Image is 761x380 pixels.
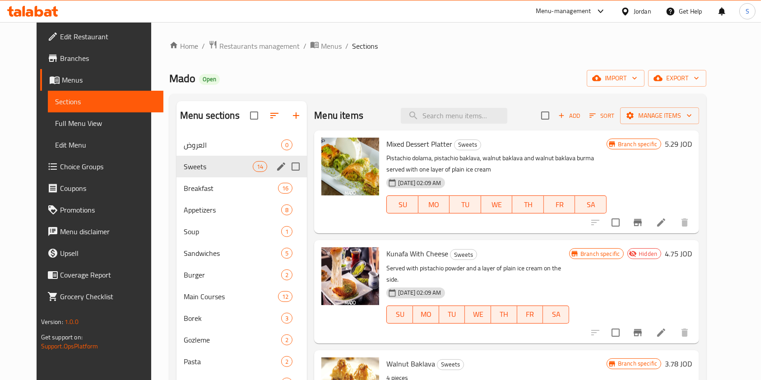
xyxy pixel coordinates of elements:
span: Sections [55,96,157,107]
span: Grocery Checklist [60,291,157,302]
button: import [587,70,645,87]
a: Promotions [40,199,164,221]
span: Menus [62,74,157,85]
span: SU [390,308,409,321]
li: / [345,41,348,51]
button: WE [481,195,513,213]
span: Manage items [627,110,692,121]
div: Sweets [454,139,481,150]
span: Kunafa With Cheese [386,247,448,260]
button: Add [555,109,584,123]
span: SA [579,198,603,211]
span: SU [390,198,414,211]
a: Branches [40,47,164,69]
span: Appetizers [184,204,281,215]
h2: Menu sections [180,109,240,122]
span: العروض [184,139,281,150]
a: Support.OpsPlatform [41,340,98,352]
span: MO [422,198,446,211]
span: Breakfast [184,183,278,194]
a: Grocery Checklist [40,286,164,307]
h6: 5.29 JOD [665,138,692,150]
button: TH [491,306,517,324]
span: Main Courses [184,291,278,302]
nav: breadcrumb [169,40,706,52]
div: Jordan [634,6,651,16]
span: 14 [253,162,267,171]
button: TU [450,195,481,213]
span: TH [495,308,514,321]
span: Branch specific [614,140,661,148]
a: Menus [310,40,342,52]
input: search [401,108,507,124]
a: Edit Menu [48,134,164,156]
div: Main Courses12 [176,286,307,307]
span: Add [557,111,581,121]
span: WE [469,308,487,321]
span: 2 [282,336,292,344]
span: Sweets [450,250,477,260]
span: Select all sections [245,106,264,125]
button: SA [575,195,607,213]
span: 0 [282,141,292,149]
img: Kunafa With Cheese [321,247,379,305]
span: 2 [282,271,292,279]
div: Borek3 [176,307,307,329]
button: SA [543,306,569,324]
div: items [253,161,267,172]
div: Menu-management [536,6,591,17]
span: 3 [282,314,292,323]
button: TU [439,306,465,324]
button: SU [386,306,413,324]
span: Get support on: [41,331,83,343]
button: WE [465,306,491,324]
span: Select to update [606,323,625,342]
a: Menu disclaimer [40,221,164,242]
div: Soup1 [176,221,307,242]
img: Mixed Dessert Platter [321,138,379,195]
span: FR [548,198,572,211]
span: Sweets [455,139,481,150]
a: Edit Restaurant [40,26,164,47]
div: items [281,313,292,324]
span: Upsell [60,248,157,259]
button: TH [512,195,544,213]
div: العروض0 [176,134,307,156]
span: Promotions [60,204,157,215]
span: Select to update [606,213,625,232]
span: Version: [41,316,63,328]
span: Coverage Report [60,269,157,280]
a: Coverage Report [40,264,164,286]
a: Edit menu item [656,217,667,228]
button: delete [674,212,696,233]
span: Soup [184,226,281,237]
span: Mado [169,68,195,88]
span: Edit Menu [55,139,157,150]
button: Sort [587,109,617,123]
span: Choice Groups [60,161,157,172]
li: / [202,41,205,51]
button: FR [517,306,543,324]
span: S [746,6,749,16]
span: Menus [321,41,342,51]
div: items [281,334,292,345]
p: Served with pistachio powder and a layer of plain ice cream on the side. [386,263,569,285]
div: Sweets [184,161,253,172]
button: delete [674,322,696,343]
span: Burger [184,269,281,280]
span: MO [417,308,436,321]
span: Pasta [184,356,281,367]
button: Branch-specific-item [627,322,649,343]
span: SA [547,308,566,321]
div: items [281,204,292,215]
span: Edit Restaurant [60,31,157,42]
button: Add section [285,105,307,126]
span: Sort sections [264,105,285,126]
span: Menu disclaimer [60,226,157,237]
span: FR [521,308,540,321]
span: [DATE] 02:09 AM [394,288,445,297]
